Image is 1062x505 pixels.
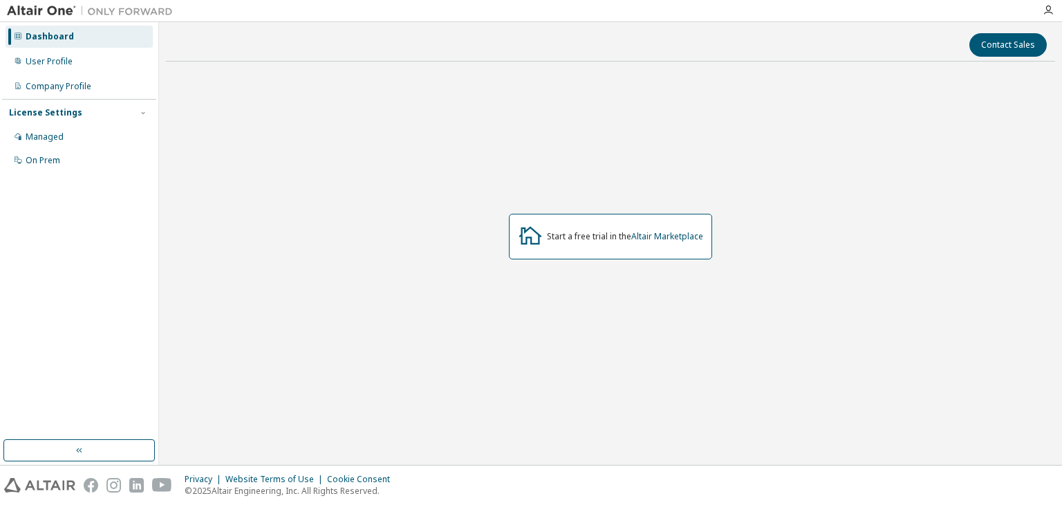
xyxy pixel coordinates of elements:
[225,474,327,485] div: Website Terms of Use
[4,478,75,493] img: altair_logo.svg
[26,155,60,166] div: On Prem
[631,230,703,242] a: Altair Marketplace
[185,474,225,485] div: Privacy
[26,31,74,42] div: Dashboard
[327,474,398,485] div: Cookie Consent
[9,107,82,118] div: License Settings
[152,478,172,493] img: youtube.svg
[26,131,64,143] div: Managed
[547,231,703,242] div: Start a free trial in the
[26,56,73,67] div: User Profile
[26,81,91,92] div: Company Profile
[969,33,1047,57] button: Contact Sales
[106,478,121,493] img: instagram.svg
[129,478,144,493] img: linkedin.svg
[84,478,98,493] img: facebook.svg
[7,4,180,18] img: Altair One
[185,485,398,497] p: © 2025 Altair Engineering, Inc. All Rights Reserved.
